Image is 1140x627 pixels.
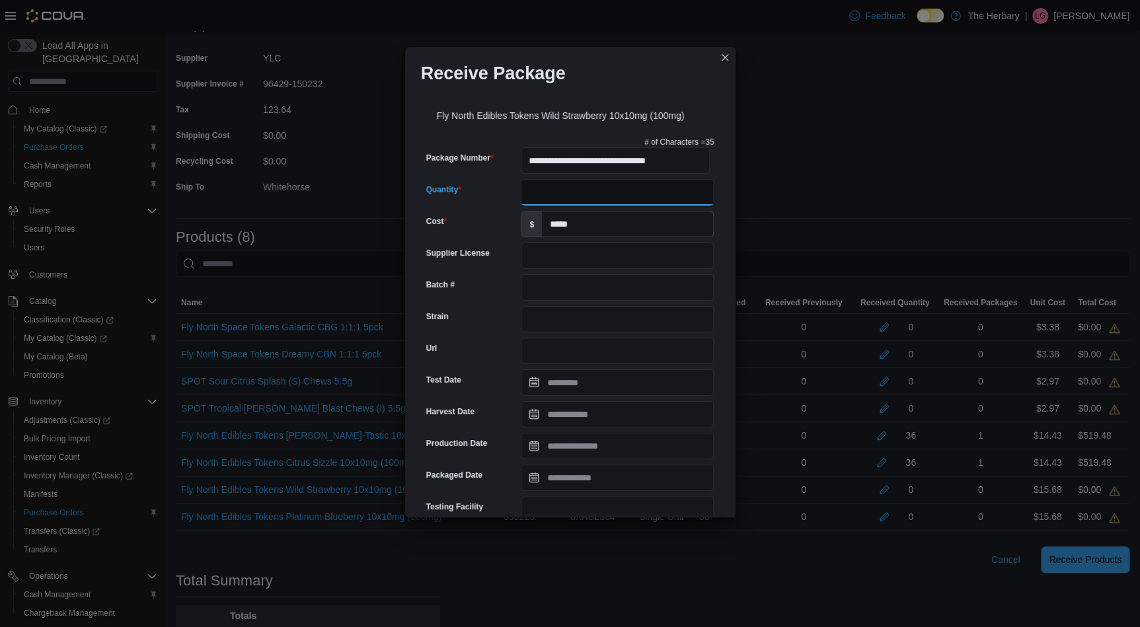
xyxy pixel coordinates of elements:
[426,153,494,163] label: Package Number
[426,501,483,512] label: Testing Facility
[426,248,490,258] label: Supplier License
[421,94,720,131] div: Fly North Edibles Tokens Wild Strawberry 10x10mg (100mg)
[426,311,449,322] label: Strain
[521,464,714,491] input: Press the down key to open a popover containing a calendar.
[421,63,566,84] h1: Receive Package
[426,438,488,449] label: Production Date
[426,470,482,480] label: Packaged Date
[426,406,475,417] label: Harvest Date
[426,279,455,290] label: Batch #
[521,369,714,396] input: Press the down key to open a popover containing a calendar.
[426,216,447,227] label: Cost
[521,401,714,427] input: Press the down key to open a popover containing a calendar.
[426,375,461,385] label: Test Date
[521,211,542,237] label: $
[717,50,733,65] button: Closes this modal window
[426,184,461,195] label: Quantity
[644,137,714,147] p: # of Characters = 35
[426,343,437,353] label: Url
[521,433,714,459] input: Press the down key to open a popover containing a calendar.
